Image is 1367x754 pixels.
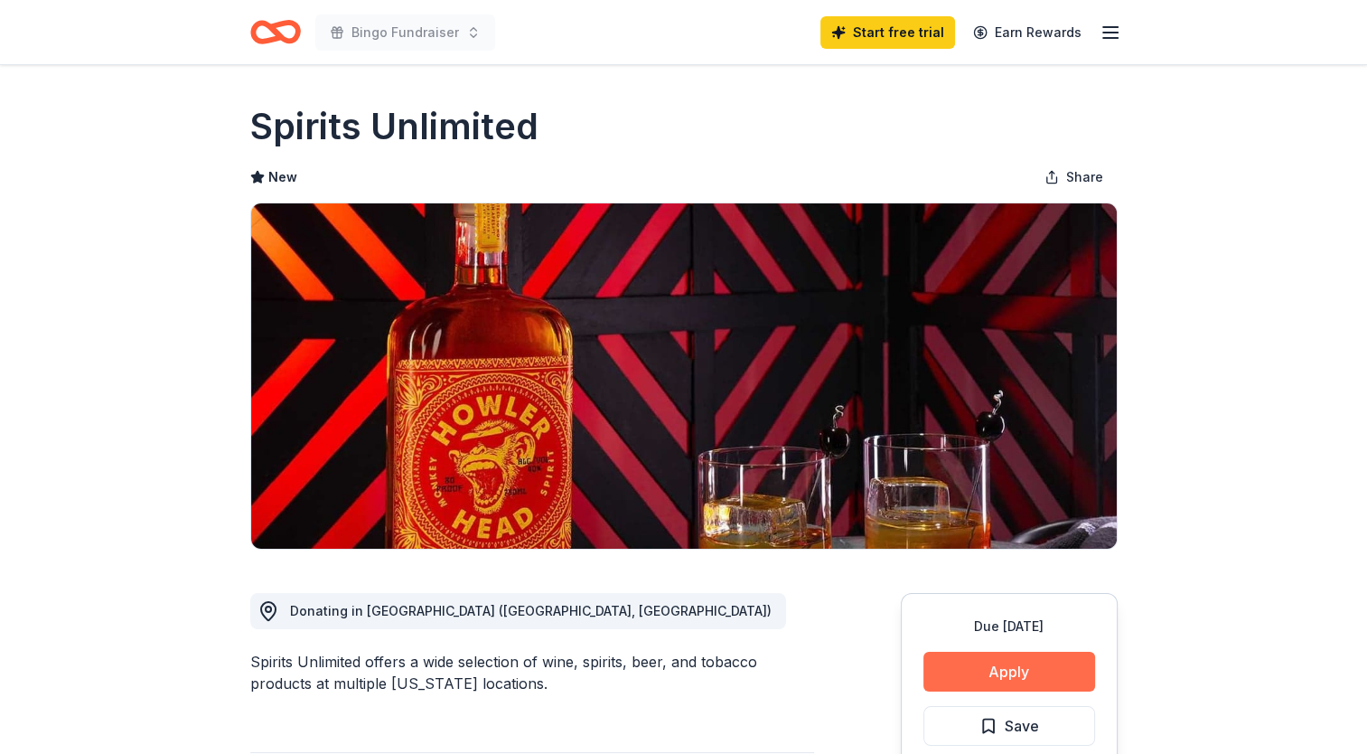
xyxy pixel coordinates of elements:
a: Earn Rewards [962,16,1092,49]
span: Save [1005,714,1039,738]
h1: Spirits Unlimited [250,101,538,152]
button: Bingo Fundraiser [315,14,495,51]
span: Share [1066,166,1103,188]
a: Start free trial [820,16,955,49]
span: Donating in [GEOGRAPHIC_DATA] ([GEOGRAPHIC_DATA], [GEOGRAPHIC_DATA]) [290,603,772,618]
a: Home [250,11,301,53]
button: Save [923,706,1095,746]
span: New [268,166,297,188]
div: Spirits Unlimited offers a wide selection of wine, spirits, beer, and tobacco products at multipl... [250,651,814,694]
div: Due [DATE] [923,616,1095,637]
span: Bingo Fundraiser [351,22,459,43]
button: Apply [923,652,1095,692]
button: Share [1030,159,1118,195]
img: Image for Spirits Unlimited [251,203,1117,549]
